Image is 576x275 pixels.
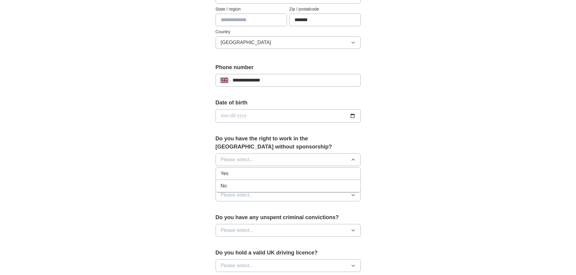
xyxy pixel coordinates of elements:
label: Date of birth [216,99,361,107]
span: Please select... [221,262,254,269]
label: State / region [216,6,287,12]
span: Please select... [221,227,254,234]
span: Please select... [221,156,254,163]
span: Yes [221,170,229,177]
label: Zip / postalcode [289,6,361,12]
button: Please select... [216,189,361,201]
label: Phone number [216,63,361,72]
label: Country [216,29,361,35]
label: Do you have any unspent criminal convictions? [216,213,361,222]
span: Please select... [221,191,254,199]
button: Please select... [216,153,361,166]
button: Please select... [216,259,361,272]
button: [GEOGRAPHIC_DATA] [216,36,361,49]
span: No [221,182,227,190]
button: Please select... [216,224,361,237]
label: Do you have the right to work in the [GEOGRAPHIC_DATA] without sponsorship? [216,135,361,151]
label: Do you hold a valid UK driving licence? [216,249,361,257]
span: [GEOGRAPHIC_DATA] [221,39,271,46]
